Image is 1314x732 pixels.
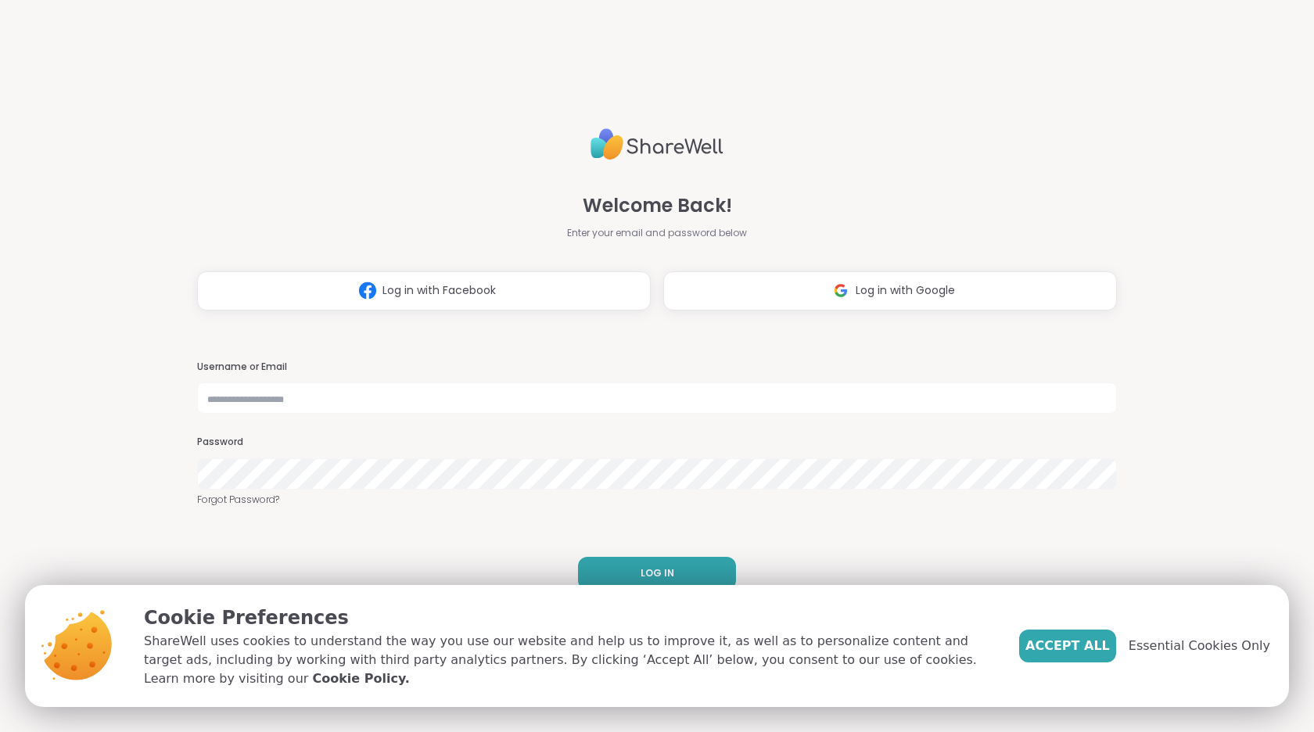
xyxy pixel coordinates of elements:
button: Accept All [1019,630,1116,662]
button: LOG IN [578,557,736,590]
span: Enter your email and password below [567,226,747,240]
button: Log in with Google [663,271,1117,310]
img: ShareWell Logomark [353,276,382,305]
span: Welcome Back! [583,192,732,220]
p: ShareWell uses cookies to understand the way you use our website and help us to improve it, as we... [144,632,994,688]
img: ShareWell Logomark [826,276,856,305]
h3: Username or Email [197,361,1117,374]
a: Forgot Password? [197,493,1117,507]
span: Log in with Facebook [382,282,496,299]
span: Accept All [1025,637,1110,655]
span: Log in with Google [856,282,955,299]
span: Essential Cookies Only [1129,637,1270,655]
h3: Password [197,436,1117,449]
span: LOG IN [641,566,674,580]
a: Cookie Policy. [312,669,409,688]
img: ShareWell Logo [591,122,723,167]
button: Log in with Facebook [197,271,651,310]
p: Cookie Preferences [144,604,994,632]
